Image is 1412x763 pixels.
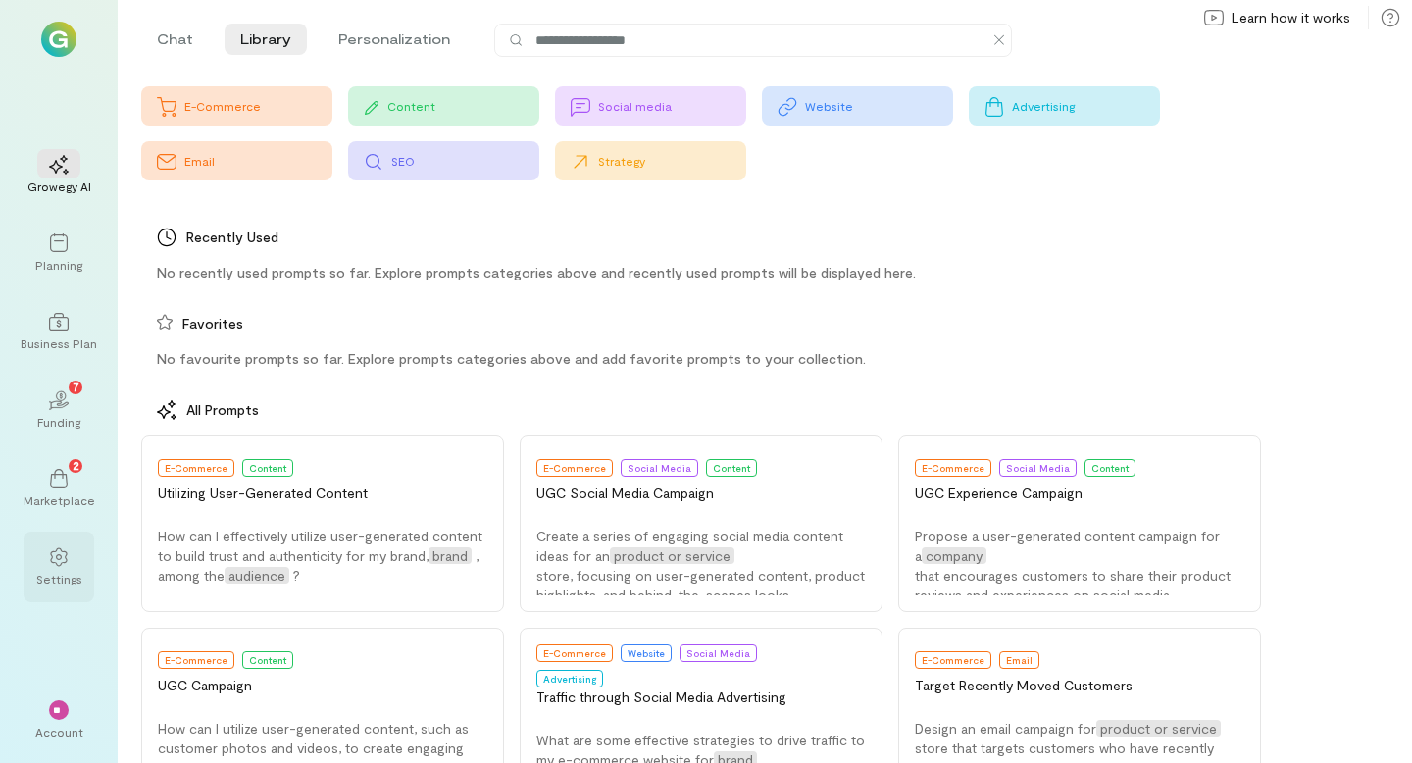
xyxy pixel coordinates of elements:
[36,571,82,586] div: Settings
[225,24,307,55] li: Library
[922,654,984,666] span: E-Commerce
[157,350,866,367] span: No favourite prompts so far. Explore prompts categories above and add favorite prompts to your co...
[158,567,225,584] span: among the
[536,688,786,705] span: Traffic through Social Media Advertising
[686,647,750,659] span: Social Media
[536,484,714,501] span: UGC Social Media Campaign
[1006,462,1070,474] span: Social Media
[1012,98,1160,114] div: Advertising
[543,462,606,474] span: E-Commerce
[141,435,504,612] button: E-CommerceContentUtilizing User-Generated ContentHow can I effectively utilize user-generated con...
[249,654,286,666] span: Content
[476,547,479,564] span: ,
[1006,654,1033,666] span: Email
[24,296,94,367] a: Business Plan
[520,435,882,612] button: E-CommerceSocial MediaContentUGC Social Media CampaignCreate a series of engaging social media co...
[24,492,95,508] div: Marketplace
[35,724,83,739] div: Account
[1232,8,1350,27] span: Learn how it works
[543,647,606,659] span: E-Commerce
[186,400,259,420] span: All Prompts
[598,153,746,169] div: Strategy
[922,547,986,564] span: company
[27,178,91,194] div: Growegy AI
[35,257,82,273] div: Planning
[598,98,746,114] div: Social media
[24,218,94,288] a: Planning
[610,547,734,564] span: product or service
[543,673,596,685] span: Advertising
[157,264,916,280] span: No recently used prompts so far. Explore prompts categories above and recently used prompts will ...
[429,547,472,564] span: brand
[141,24,209,55] li: Chat
[186,228,278,247] span: Recently Used
[323,24,466,55] li: Personalization
[21,335,97,351] div: Business Plan
[37,414,80,430] div: Funding
[73,378,79,395] span: 7
[628,462,691,474] span: Social Media
[922,462,984,474] span: E-Commerce
[249,462,286,474] span: Content
[628,647,665,659] span: Website
[24,453,94,524] a: Marketplace
[1091,462,1129,474] span: Content
[536,567,865,603] span: store, focusing on user-generated content, product highlights, and behind-the-scenes looks.
[158,677,252,693] span: UGC Campaign
[225,567,289,584] span: audience
[158,528,482,564] span: How can I effectively utilize user-generated content to build trust and authenticity for my brand,
[805,98,953,114] div: Website
[1096,720,1221,737] span: product or service
[915,677,1133,693] span: Target Recently Moved Customers
[24,532,94,602] a: Settings
[915,528,1220,564] span: Propose a user-generated content campaign for a
[898,435,1261,612] button: E-CommerceSocial MediaContentUGC Experience CampaignPropose a user-generated content campaign for...
[915,567,1231,603] span: that encourages customers to share their product reviews and experiences on social media.
[293,567,300,584] span: ?
[73,456,79,474] span: 2
[165,462,227,474] span: E-Commerce
[713,462,750,474] span: Content
[915,720,1096,737] span: Design an email campaign for
[184,153,332,169] div: Email
[387,98,539,114] div: Content
[391,153,539,169] div: SEO
[182,314,243,333] span: Favorites
[915,484,1083,501] span: UGC Experience Campaign
[158,484,368,501] span: Utilizing User-Generated Content
[536,528,843,564] span: Create a series of engaging social media content ideas for an
[184,98,332,114] div: E-Commerce
[24,375,94,445] a: Funding
[24,139,94,210] a: Growegy AI
[165,654,227,666] span: E-Commerce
